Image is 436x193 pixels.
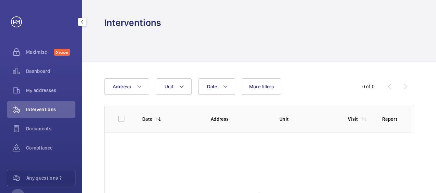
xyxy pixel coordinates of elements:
p: Unit [279,116,337,123]
p: Visit [348,116,358,123]
span: Unit [165,84,173,89]
span: Date [207,84,217,89]
span: More filters [249,84,274,89]
span: Compliance [26,144,75,151]
span: Address [113,84,131,89]
p: Date [142,116,152,123]
button: More filters [242,78,281,95]
p: Report [382,116,400,123]
p: Address [211,116,268,123]
span: Dashboard [26,68,75,75]
span: Any questions ? [26,175,75,181]
span: Interventions [26,106,75,113]
div: 0 of 0 [362,83,375,90]
button: Address [104,78,149,95]
span: Maximize [26,49,54,55]
h1: Interventions [104,16,161,29]
span: Documents [26,125,75,132]
span: My addresses [26,87,75,94]
button: Unit [156,78,192,95]
button: Date [198,78,235,95]
span: Discover [54,49,70,56]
